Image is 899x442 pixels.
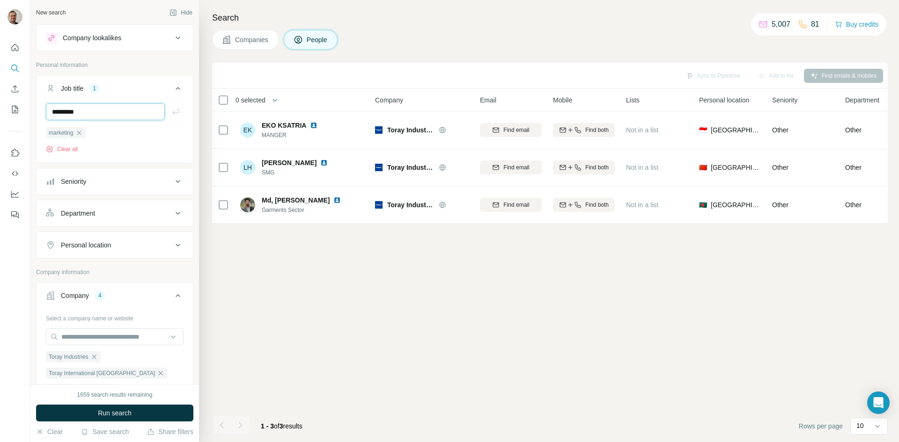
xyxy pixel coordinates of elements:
span: [GEOGRAPHIC_DATA] [711,200,761,210]
span: [GEOGRAPHIC_DATA] [711,163,761,172]
button: Find email [480,123,542,137]
button: Clear all [46,145,78,153]
button: Company lookalikes [37,27,193,49]
p: 5,007 [772,19,790,30]
img: Avatar [240,197,255,212]
button: Personal location [37,234,193,256]
span: Find email [503,163,529,172]
span: Other [845,125,862,135]
span: MANGER [262,131,329,139]
img: LinkedIn logo [320,159,328,167]
div: Company [61,291,89,300]
div: 1659 search results remaining [77,391,153,399]
span: Rows per page [799,421,843,431]
span: results [261,422,302,430]
div: Job title [61,84,83,93]
span: Toray Industries [387,200,434,210]
button: Find both [553,160,615,174]
span: Md, [PERSON_NAME] [262,196,330,205]
button: Buy credits [835,18,878,31]
button: Feedback [7,206,22,223]
span: [GEOGRAPHIC_DATA] [711,125,761,135]
span: Other [845,163,862,172]
button: Share filters [147,427,193,436]
button: Find email [480,198,542,212]
img: Logo of Toray Industries [375,201,383,209]
span: [PERSON_NAME] [262,158,317,167]
button: Save search [81,427,129,436]
p: Company information [36,268,193,276]
button: Search [7,60,22,77]
button: Find email [480,160,542,174]
p: 10 [856,421,864,430]
span: Toray Industries [387,163,434,172]
span: People [307,35,328,44]
span: Garments Sector [262,206,352,214]
span: Mobile [553,95,572,105]
div: EK [240,123,255,138]
button: Hide [163,6,199,20]
span: 0 selected [236,95,265,105]
button: Job title1 [37,77,193,103]
img: Avatar [7,9,22,24]
span: EKO KSATRIA [262,121,306,130]
span: Toray Industries [387,125,434,135]
button: Find both [553,198,615,212]
span: Department [845,95,879,105]
span: 3 [280,422,283,430]
span: Run search [98,408,132,418]
span: Toray Industries [49,353,88,361]
p: 81 [811,19,819,30]
span: Personal location [699,95,749,105]
img: Logo of Toray Industries [375,164,383,171]
img: LinkedIn logo [310,122,317,129]
span: 🇮🇩 [699,125,707,135]
img: LinkedIn logo [333,196,341,204]
span: Other [845,200,862,210]
button: Use Surfe on LinkedIn [7,145,22,161]
span: Not in a list [626,164,658,171]
span: marketing [49,129,74,137]
div: LH [240,160,255,175]
span: Not in a list [626,126,658,134]
button: Department [37,202,193,225]
button: Find both [553,123,615,137]
button: Enrich CSV [7,80,22,97]
span: Other [772,201,788,209]
button: Use Surfe API [7,165,22,182]
button: My lists [7,101,22,118]
button: Dashboard [7,186,22,203]
span: Seniority [772,95,797,105]
span: 🇧🇩 [699,200,707,210]
div: Seniority [61,177,86,186]
span: SMG [262,168,339,177]
div: Open Intercom Messenger [867,391,890,414]
button: Run search [36,405,193,421]
span: Other [772,164,788,171]
span: Find email [503,126,529,134]
div: New search [36,8,66,17]
div: Personal location [61,240,111,250]
button: Clear [36,427,63,436]
p: Personal information [36,61,193,69]
span: Toray International [GEOGRAPHIC_DATA] [49,369,155,377]
button: Quick start [7,39,22,56]
h4: Search [212,11,888,24]
div: Select a company name or website [46,311,184,323]
span: Not in a list [626,201,658,209]
span: Companies [235,35,269,44]
span: 🇨🇳 [699,163,707,172]
span: of [274,422,280,430]
div: 4 [95,291,105,300]
span: Email [480,95,496,105]
span: Find both [585,201,609,209]
div: 1 [89,84,100,93]
div: Department [61,209,95,218]
button: Company4 [37,284,193,311]
div: Company lookalikes [63,33,121,43]
span: Lists [626,95,640,105]
span: Other [772,126,788,134]
span: Find email [503,201,529,209]
span: 1 - 3 [261,422,274,430]
span: Company [375,95,403,105]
